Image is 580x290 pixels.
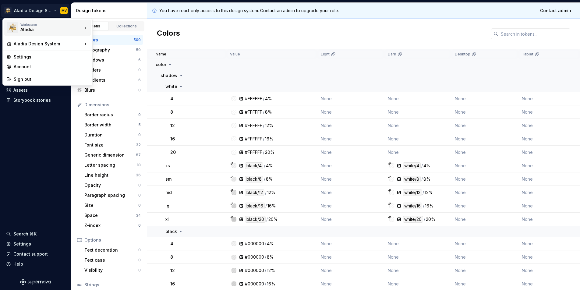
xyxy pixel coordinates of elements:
[14,54,89,60] div: Settings
[20,23,83,27] div: Workspace
[14,41,83,47] div: Aladia Design System
[20,27,72,33] div: Aladia
[14,64,89,70] div: Account
[14,76,89,82] div: Sign out
[7,22,18,33] img: 67957822-db3a-4946-9710-9555da6013a4.png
